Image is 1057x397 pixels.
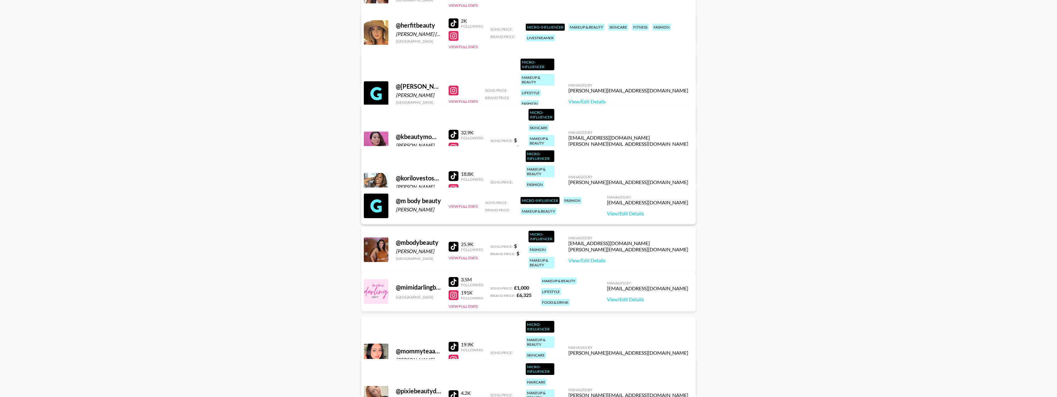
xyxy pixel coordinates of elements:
[396,295,441,299] div: [GEOGRAPHIC_DATA]
[490,244,513,249] span: Song Price:
[461,24,483,29] div: Followers
[461,348,483,352] div: Followers
[396,133,441,141] div: @ kbeautymom75
[514,137,517,143] strong: $
[517,250,519,256] strong: $
[490,252,515,256] span: Brand Price:
[485,208,510,212] span: Brand Price:
[449,44,478,49] button: View Full Stats
[652,24,671,31] div: fashion
[449,304,478,309] button: View Full Stats
[568,240,688,246] div: [EMAIL_ADDRESS][DOMAIN_NAME]
[461,129,483,136] div: 32.9K
[541,288,561,295] div: lifestyle
[490,358,515,362] span: Brand Price:
[607,195,688,199] div: Managed By
[490,27,513,32] span: Song Price:
[526,181,544,188] div: fashion
[568,236,688,240] div: Managed By
[526,34,555,41] div: livestreamer
[528,135,554,147] div: makeup & beauty
[396,387,441,395] div: @ pixiebeautydiaries
[568,387,688,392] div: Managed By
[526,150,554,162] div: Micro-Influencer
[568,257,688,264] a: View/Edit Details
[449,256,478,260] button: View Full Stats
[528,246,547,253] div: fashion
[461,276,483,283] div: 3.5M
[568,98,688,105] a: View/Edit Details
[528,124,549,131] div: skincare
[449,204,478,209] button: View Full Stats
[490,34,515,39] span: Brand Price:
[490,146,515,150] span: Brand Price:
[396,184,441,190] div: [PERSON_NAME]
[541,277,577,284] div: makeup & beauty
[521,89,541,96] div: lifestyle
[396,357,441,363] div: [PERSON_NAME]
[396,142,441,148] div: [PERSON_NAME]
[568,87,688,94] div: [PERSON_NAME][EMAIL_ADDRESS][DOMAIN_NAME]
[521,100,539,107] div: fashion
[396,92,441,98] div: [PERSON_NAME]
[490,286,513,291] span: Song Price:
[396,248,441,254] div: [PERSON_NAME]
[568,350,688,356] div: [PERSON_NAME][EMAIL_ADDRESS][DOMAIN_NAME]
[521,197,560,204] div: Micro-Influencer
[607,210,688,217] a: View/Edit Details
[526,24,565,31] div: Micro-Influencer
[568,24,604,31] div: makeup & beauty
[490,138,513,143] span: Song Price:
[449,99,478,104] button: View Full Stats
[396,239,441,246] div: @ mbodybeauty
[563,197,582,204] div: fashion
[528,257,554,268] div: makeup & beauty
[461,18,483,24] div: 2K
[568,175,688,179] div: Managed By
[490,293,515,298] span: Brand Price:
[607,285,688,291] div: [EMAIL_ADDRESS][DOMAIN_NAME]
[528,109,554,121] div: Micro-Influencer
[517,145,519,150] strong: $
[526,352,546,359] div: skincare
[396,283,441,291] div: @ mimidarlingbeauty
[396,21,441,29] div: @ herfitbeauty
[461,290,483,296] div: 191K
[521,59,554,70] div: Micro-Influencer
[607,296,688,303] a: View/Edit Details
[396,39,441,44] div: [GEOGRAPHIC_DATA]
[526,336,554,348] div: makeup & beauty
[396,83,441,90] div: @ [PERSON_NAME] beauty
[568,141,688,147] div: [PERSON_NAME][EMAIL_ADDRESS][DOMAIN_NAME]
[396,256,441,261] div: [GEOGRAPHIC_DATA]
[396,100,441,105] div: [GEOGRAPHIC_DATA]
[461,241,483,247] div: 25.9K
[632,24,649,31] div: fitness
[568,130,688,135] div: Managed By
[490,180,513,184] span: Song Price:
[461,171,483,177] div: 18.8K
[490,187,515,192] span: Brand Price:
[514,243,517,249] strong: $
[490,350,513,355] span: Song Price:
[449,3,478,8] button: View Full Stats
[526,379,547,386] div: haircare
[485,200,508,205] span: Song Price:
[608,24,628,31] div: skincare
[526,321,554,333] div: Micro-Influencer
[461,283,483,287] div: Followers
[521,74,554,86] div: makeup & beauty
[568,246,688,252] div: [PERSON_NAME][EMAIL_ADDRESS][DOMAIN_NAME]
[461,177,483,182] div: Followers
[396,347,441,355] div: @ mommyteaandme
[607,281,688,285] div: Managed By
[461,390,483,396] div: 4.2K
[461,296,483,300] div: Followers
[526,166,554,177] div: makeup & beauty
[607,199,688,206] div: [EMAIL_ADDRESS][DOMAIN_NAME]
[568,179,688,185] div: [PERSON_NAME][EMAIL_ADDRESS][DOMAIN_NAME]
[526,363,554,375] div: Micro-Influencer
[514,285,529,291] strong: £ 1,000
[568,135,688,141] div: [EMAIL_ADDRESS][DOMAIN_NAME]
[541,299,570,306] div: food & drink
